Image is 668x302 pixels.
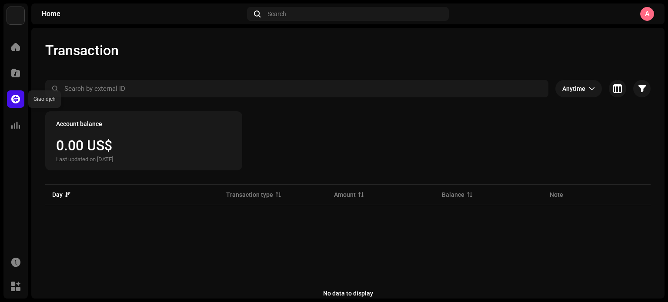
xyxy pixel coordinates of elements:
[562,80,589,97] span: Anytime
[45,42,119,59] font: Transaction
[267,10,286,17] font: Search
[7,7,24,24] img: 33004b37-325d-4a8b-b51f-c12e9b964943
[56,120,102,127] font: Account balance
[562,85,585,92] font: Anytime
[56,156,113,163] font: Last updated on [DATE]
[645,10,650,18] font: A
[45,80,548,97] input: Search by external ID
[42,10,60,18] font: Home
[589,80,595,97] div: dropdown trigger
[323,290,373,297] font: No data to display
